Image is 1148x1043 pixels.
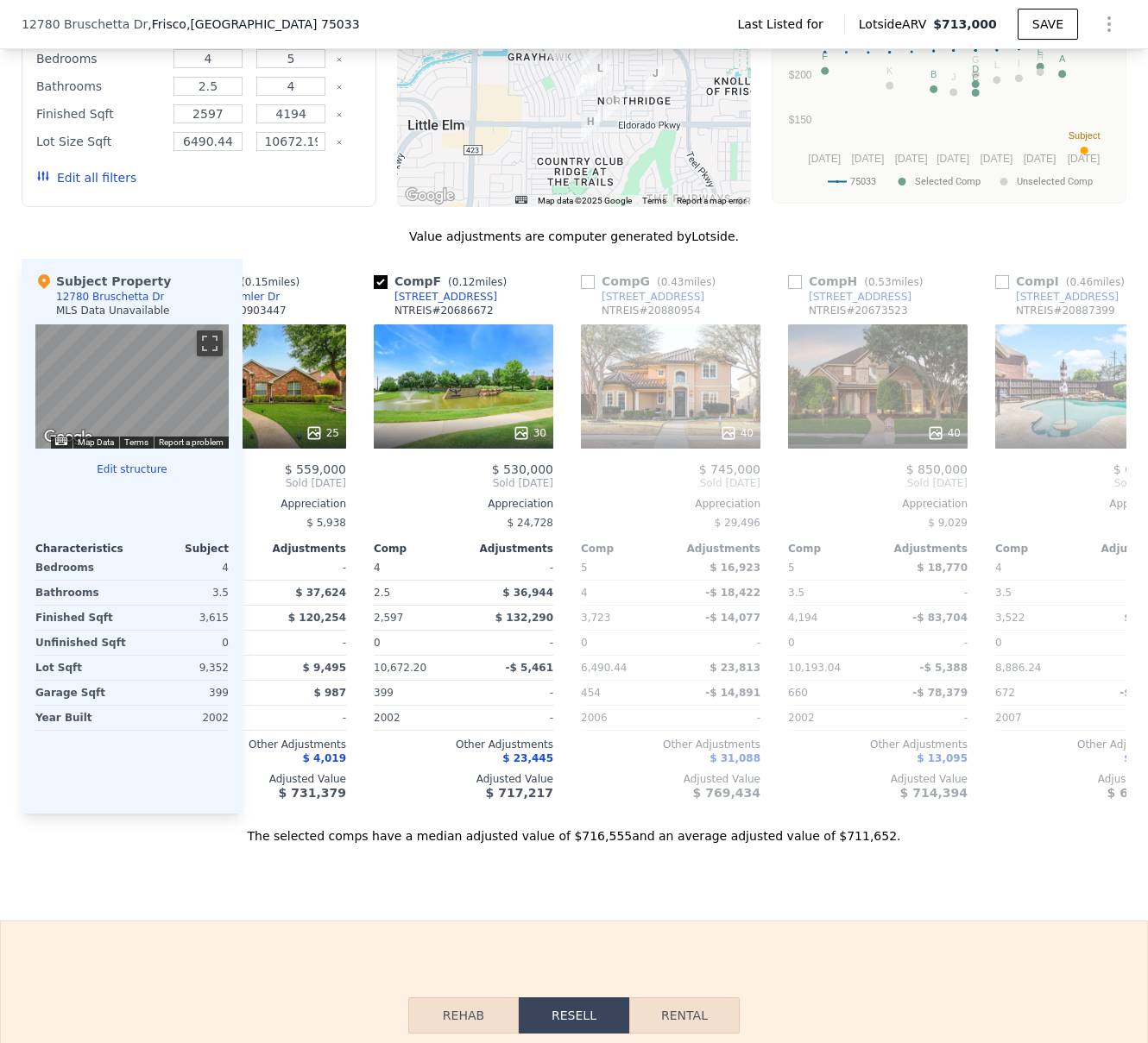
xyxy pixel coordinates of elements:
[401,185,458,207] a: Open this area in Google Maps (opens a new window)
[1069,130,1101,141] text: Subject
[868,276,892,288] span: 0.53
[581,772,760,786] div: Adjusted Value
[306,517,346,529] span: $ 5,938
[895,153,928,165] text: [DATE]
[374,290,497,304] a: [STREET_ADDRESS]
[581,476,760,490] span: Sold [DATE]
[582,42,601,72] div: 12567 Daimler Dr
[972,64,979,74] text: D
[35,706,129,730] div: Year Built
[995,562,1002,574] span: 4
[40,426,97,449] img: Google
[136,556,229,580] div: 4
[1068,153,1101,165] text: [DATE]
[917,562,968,574] span: $ 18,770
[995,290,1119,304] a: [STREET_ADDRESS]
[36,102,163,126] div: Finished Sqft
[629,997,740,1034] button: Rental
[980,153,1012,165] text: [DATE]
[502,587,553,599] span: $ 36,944
[581,612,610,624] span: 3,723
[374,706,460,730] div: 2002
[374,662,426,674] span: 10,672.20
[234,276,306,288] span: ( miles)
[279,786,346,800] span: $ 731,379
[710,752,760,764] span: $ 31,088
[374,612,403,624] span: 2,597
[788,738,968,751] div: Other Adjustments
[452,276,476,288] span: 0.12
[906,462,968,476] span: $ 850,000
[857,276,930,288] span: ( miles)
[809,290,911,304] div: [STREET_ADDRESS]
[132,542,229,556] div: Subject
[1069,276,1093,288] span: 0.46
[78,437,114,449] button: Map Data
[285,462,346,476] span: $ 559,000
[40,426,97,449] a: Open this area in Google Maps (opens a new window)
[937,153,969,165] text: [DATE]
[581,687,601,699] span: 454
[788,290,911,304] a: [STREET_ADDRESS]
[788,637,795,649] span: 0
[789,114,812,126] text: $150
[1016,290,1119,304] div: [STREET_ADDRESS]
[1018,58,1020,68] text: I
[581,706,667,730] div: 2006
[35,606,129,630] div: Finished Sqft
[705,587,760,599] span: -$ 18,422
[35,681,129,705] div: Garage Sqft
[167,497,346,511] div: Appreciation
[808,153,841,165] text: [DATE]
[35,324,229,449] div: Map
[186,17,360,31] span: , [GEOGRAPHIC_DATA] 75033
[788,612,817,624] span: 4,194
[789,69,812,81] text: $200
[374,542,464,556] div: Comp
[995,706,1082,730] div: 2007
[167,476,346,490] span: Sold [DATE]
[1024,153,1057,165] text: [DATE]
[136,681,229,705] div: 399
[677,196,746,205] a: Report a map error
[374,581,460,605] div: 2.5
[575,71,594,100] div: 1727 Migratory Ln
[917,752,968,764] span: $ 13,095
[650,276,722,288] span: ( miles)
[136,706,229,730] div: 2002
[1037,52,1044,62] text: H
[878,542,968,556] div: Adjustments
[928,517,968,529] span: $ 9,029
[788,772,968,786] div: Adjusted Value
[56,290,164,304] div: 12780 Bruschetta Dr
[915,176,981,187] text: Selected Comp
[56,304,170,317] div: MLS Data Unavailable
[705,612,760,624] span: -$ 14,077
[136,631,229,655] div: 0
[506,662,553,674] span: -$ 5,461
[35,542,132,556] div: Characteristics
[36,47,163,71] div: Bedrooms
[602,290,704,304] div: [STREET_ADDRESS]
[148,16,359,33] span: , Frisco
[288,612,346,624] span: $ 120,254
[788,497,968,511] div: Appreciation
[912,687,968,699] span: -$ 78,379
[441,276,514,288] span: ( miles)
[995,637,1002,649] span: 0
[159,437,224,447] a: Report a problem
[467,631,553,655] div: -
[467,556,553,580] div: -
[995,542,1085,556] div: Comp
[809,304,908,317] div: NTREIS # 20673523
[35,631,129,655] div: Unfinished Sqft
[538,196,632,205] span: Map data ©2025 Google
[486,786,553,800] span: $ 717,217
[581,738,760,751] div: Other Adjustments
[602,304,701,317] div: NTREIS # 20880954
[22,16,148,33] span: 12780 Bruschetta Dr
[720,424,754,442] div: 40
[303,662,346,674] span: $ 9,495
[495,612,553,624] span: $ 132,290
[710,562,760,574] span: $ 16,923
